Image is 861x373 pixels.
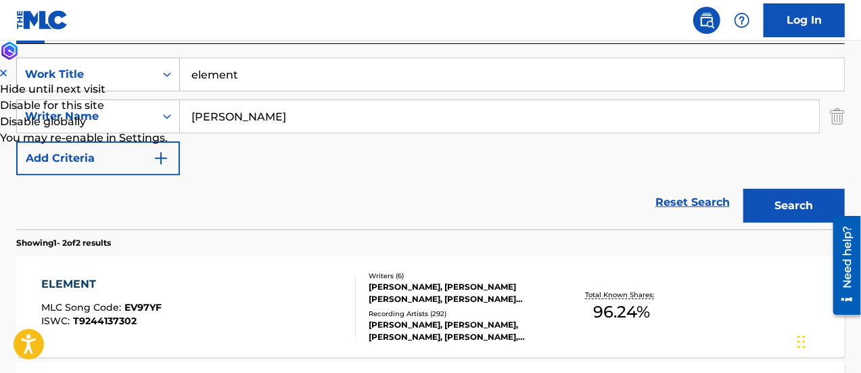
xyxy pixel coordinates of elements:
[734,12,750,28] img: help
[369,319,553,343] div: [PERSON_NAME], [PERSON_NAME], [PERSON_NAME], [PERSON_NAME], [PERSON_NAME]
[699,12,715,28] img: search
[41,276,162,292] div: ELEMENT
[16,237,111,249] p: Showing 1 - 2 of 2 results
[153,150,169,167] img: 9d2ae6d4665cec9f34b9.svg
[124,301,162,313] span: EV97YF
[73,315,137,327] span: T9244137302
[797,322,806,362] div: Drag
[369,281,553,305] div: [PERSON_NAME], [PERSON_NAME] [PERSON_NAME], [PERSON_NAME] [PERSON_NAME], [PERSON_NAME], [PERSON_N...
[693,7,720,34] a: Public Search
[793,308,861,373] iframe: Chat Widget
[593,300,650,324] span: 96.24 %
[41,301,124,313] span: MLC Song Code :
[649,188,737,217] a: Reset Search
[823,211,861,320] iframe: Resource Center
[16,10,68,30] img: MLC Logo
[369,271,553,281] div: Writers ( 6 )
[41,315,73,327] span: ISWC :
[728,7,755,34] div: Help
[764,3,845,37] a: Log In
[743,189,845,223] button: Search
[16,256,845,357] a: ELEMENTMLC Song Code:EV97YFISWC:T9244137302Writers (6)[PERSON_NAME], [PERSON_NAME] [PERSON_NAME],...
[16,141,180,175] button: Add Criteria
[369,309,553,319] div: Recording Artists ( 292 )
[586,290,658,300] p: Total Known Shares:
